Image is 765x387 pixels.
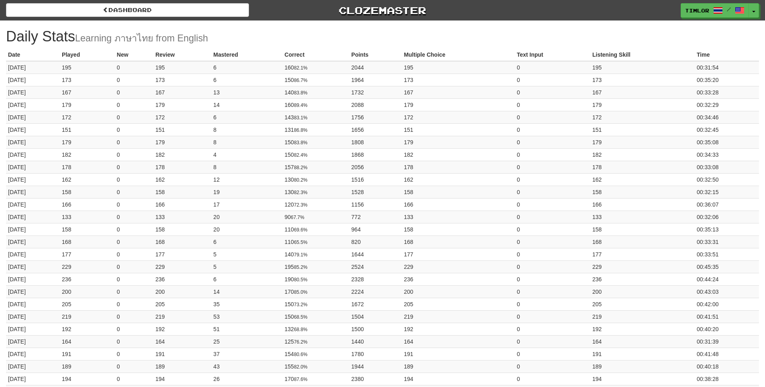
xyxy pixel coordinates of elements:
[695,173,759,186] td: 00:32:50
[681,3,749,18] a: timlor /
[349,335,402,348] td: 1440
[515,98,590,111] td: 0
[153,98,211,111] td: 179
[515,235,590,248] td: 0
[6,111,60,123] td: [DATE]
[294,127,308,133] small: 86.8%
[590,61,695,74] td: 195
[402,223,515,235] td: 158
[727,6,731,12] span: /
[115,323,153,335] td: 0
[211,123,282,136] td: 8
[60,223,115,235] td: 158
[283,310,349,323] td: 150
[283,161,349,173] td: 157
[115,123,153,136] td: 0
[349,173,402,186] td: 1516
[115,348,153,360] td: 0
[590,74,695,86] td: 173
[60,161,115,173] td: 178
[6,74,60,86] td: [DATE]
[153,223,211,235] td: 158
[349,260,402,273] td: 2524
[695,285,759,298] td: 00:43:03
[294,65,308,71] small: 82.1%
[211,335,282,348] td: 25
[6,186,60,198] td: [DATE]
[6,235,60,248] td: [DATE]
[60,273,115,285] td: 236
[349,74,402,86] td: 1964
[6,348,60,360] td: [DATE]
[515,136,590,148] td: 0
[211,173,282,186] td: 12
[211,198,282,211] td: 17
[349,186,402,198] td: 1528
[695,186,759,198] td: 00:32:15
[211,211,282,223] td: 20
[349,98,402,111] td: 2088
[402,260,515,273] td: 229
[6,198,60,211] td: [DATE]
[402,186,515,198] td: 158
[60,285,115,298] td: 200
[153,49,211,61] th: Review
[294,115,308,121] small: 83.1%
[402,285,515,298] td: 200
[115,198,153,211] td: 0
[402,173,515,186] td: 162
[153,248,211,260] td: 177
[60,335,115,348] td: 164
[153,273,211,285] td: 236
[515,49,590,61] th: Text Input
[211,86,282,98] td: 13
[115,211,153,223] td: 0
[515,223,590,235] td: 0
[153,211,211,223] td: 133
[60,148,115,161] td: 182
[590,111,695,123] td: 172
[402,61,515,74] td: 195
[695,198,759,211] td: 00:36:07
[515,310,590,323] td: 0
[115,186,153,198] td: 0
[590,211,695,223] td: 133
[60,186,115,198] td: 158
[153,186,211,198] td: 158
[60,86,115,98] td: 167
[349,211,402,223] td: 772
[590,285,695,298] td: 200
[402,161,515,173] td: 178
[115,136,153,148] td: 0
[515,198,590,211] td: 0
[590,173,695,186] td: 162
[294,177,308,183] small: 80.2%
[283,248,349,260] td: 140
[515,273,590,285] td: 0
[294,240,308,245] small: 65.5%
[294,202,308,208] small: 72.3%
[60,198,115,211] td: 166
[349,49,402,61] th: Points
[294,140,308,145] small: 83.8%
[60,248,115,260] td: 177
[60,74,115,86] td: 173
[515,186,590,198] td: 0
[283,335,349,348] td: 125
[283,260,349,273] td: 195
[115,148,153,161] td: 0
[695,248,759,260] td: 00:33:51
[515,123,590,136] td: 0
[60,211,115,223] td: 133
[6,148,60,161] td: [DATE]
[349,223,402,235] td: 964
[153,111,211,123] td: 172
[115,248,153,260] td: 0
[515,335,590,348] td: 0
[294,302,308,307] small: 73.2%
[349,273,402,285] td: 2328
[211,74,282,86] td: 6
[115,235,153,248] td: 0
[294,165,308,170] small: 88.2%
[115,74,153,86] td: 0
